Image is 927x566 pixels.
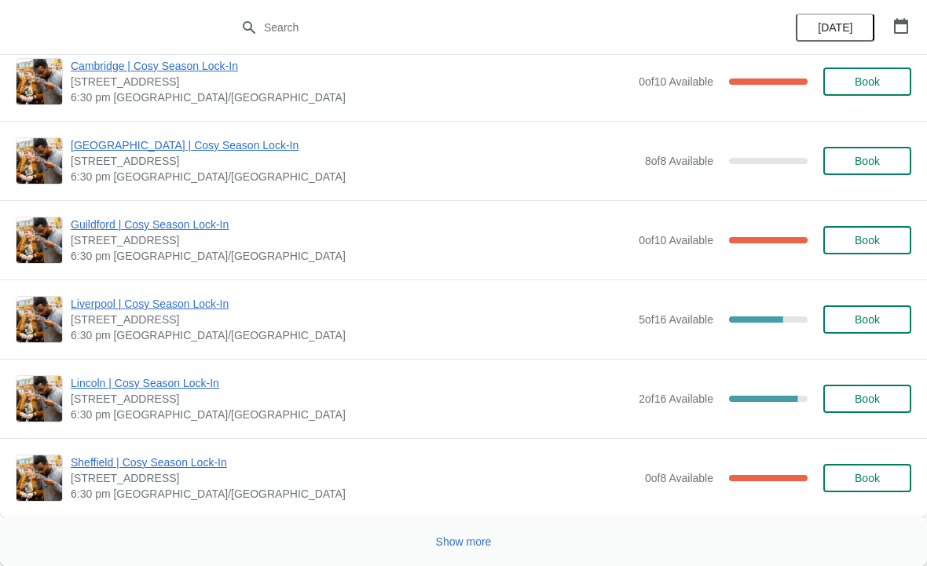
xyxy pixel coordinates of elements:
[645,472,713,484] span: 0 of 8 Available
[71,248,631,264] span: 6:30 pm [GEOGRAPHIC_DATA]/[GEOGRAPHIC_DATA]
[71,58,631,74] span: Cambridge | Cosy Season Lock-In
[855,155,880,167] span: Book
[71,407,631,422] span: 6:30 pm [GEOGRAPHIC_DATA]/[GEOGRAPHIC_DATA]
[823,68,911,96] button: Book
[71,455,637,470] span: Sheffield | Cosy Season Lock-In
[71,486,637,502] span: 6:30 pm [GEOGRAPHIC_DATA]/[GEOGRAPHIC_DATA]
[855,234,880,246] span: Book
[71,153,637,169] span: [STREET_ADDRESS]
[16,59,62,104] img: Cambridge | Cosy Season Lock-In | 8-9 Green Street, Cambridge, CB2 3JU | 6:30 pm Europe/London
[818,21,852,34] span: [DATE]
[263,13,695,42] input: Search
[823,226,911,254] button: Book
[71,217,631,232] span: Guildford | Cosy Season Lock-In
[823,305,911,334] button: Book
[855,393,880,405] span: Book
[639,393,713,405] span: 2 of 16 Available
[639,234,713,246] span: 0 of 10 Available
[639,313,713,326] span: 5 of 16 Available
[16,376,62,422] img: Lincoln | Cosy Season Lock-In | 30 Sincil Street, Lincoln, LN5 7ET | 6:30 pm Europe/London
[436,535,492,548] span: Show more
[71,74,631,89] span: [STREET_ADDRESS]
[71,470,637,486] span: [STREET_ADDRESS]
[71,137,637,153] span: [GEOGRAPHIC_DATA] | Cosy Season Lock-In
[16,297,62,342] img: Liverpool | Cosy Season Lock-In | 106 Bold St, Liverpool , L1 4EZ | 6:30 pm Europe/London
[71,312,631,327] span: [STREET_ADDRESS]
[71,327,631,343] span: 6:30 pm [GEOGRAPHIC_DATA]/[GEOGRAPHIC_DATA]
[430,528,498,556] button: Show more
[71,375,631,391] span: Lincoln | Cosy Season Lock-In
[16,217,62,263] img: Guildford | Cosy Season Lock-In | 5 Market Street, Guildford, GU1 4LB | 6:30 pm Europe/London
[71,169,637,184] span: 6:30 pm [GEOGRAPHIC_DATA]/[GEOGRAPHIC_DATA]
[71,296,631,312] span: Liverpool | Cosy Season Lock-In
[71,89,631,105] span: 6:30 pm [GEOGRAPHIC_DATA]/[GEOGRAPHIC_DATA]
[823,385,911,413] button: Book
[855,472,880,484] span: Book
[855,75,880,88] span: Book
[639,75,713,88] span: 0 of 10 Available
[71,232,631,248] span: [STREET_ADDRESS]
[855,313,880,326] span: Book
[823,464,911,492] button: Book
[16,455,62,501] img: Sheffield | Cosy Season Lock-In | 76 - 78 Pinstone Street, Sheffield, S1 2HP | 6:30 pm Europe/London
[823,147,911,175] button: Book
[16,138,62,184] img: London Covent Garden | Cosy Season Lock-In | 11 Monmouth St, London, WC2H 9DA | 6:30 pm Europe/Lo...
[71,391,631,407] span: [STREET_ADDRESS]
[645,155,713,167] span: 8 of 8 Available
[796,13,874,42] button: [DATE]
